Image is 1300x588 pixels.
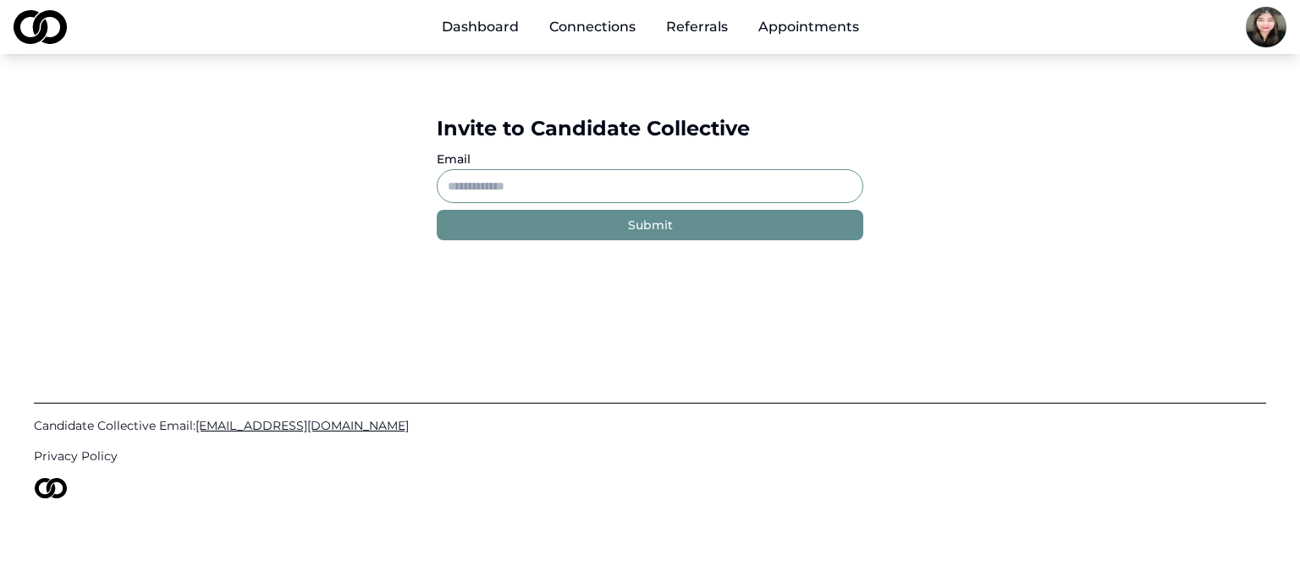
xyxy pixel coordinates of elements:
a: Connections [536,10,649,44]
a: Dashboard [428,10,532,44]
nav: Main [428,10,873,44]
img: logo [34,478,68,498]
a: Privacy Policy [34,448,1266,464]
img: logo [14,10,67,44]
span: [EMAIL_ADDRESS][DOMAIN_NAME] [196,418,409,433]
label: Email [437,151,471,167]
a: Appointments [745,10,873,44]
div: Invite to Candidate Collective [437,115,863,142]
img: c5a994b8-1df4-4c55-a0c5-fff68abd3c00-Kim%20Headshot-profile_picture.jpg [1246,7,1286,47]
a: Referrals [653,10,741,44]
button: Submit [437,210,863,240]
div: Submit [628,217,673,234]
a: Candidate Collective Email:[EMAIL_ADDRESS][DOMAIN_NAME] [34,417,1266,434]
